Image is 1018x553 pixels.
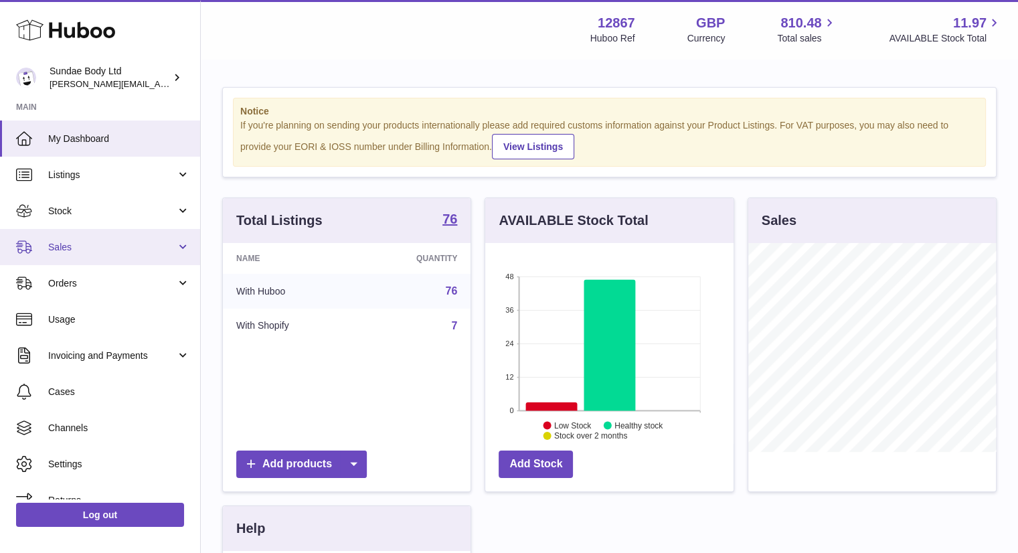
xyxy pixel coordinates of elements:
h3: Sales [762,212,796,230]
text: 12 [506,373,514,381]
h3: AVAILABLE Stock Total [499,212,648,230]
th: Quantity [357,243,471,274]
span: Invoicing and Payments [48,349,176,362]
a: 7 [451,320,457,331]
span: AVAILABLE Stock Total [889,32,1002,45]
strong: 12867 [598,14,635,32]
span: Cases [48,386,190,398]
div: If you're planning on sending your products internationally please add required customs informati... [240,119,979,159]
img: rizaldy@sundaebody.com [16,68,36,88]
span: My Dashboard [48,133,190,145]
span: Returns [48,494,190,507]
text: 0 [510,406,514,414]
a: 76 [442,212,457,228]
div: Huboo Ref [590,32,635,45]
div: Currency [687,32,726,45]
a: Add Stock [499,451,573,478]
span: Total sales [777,32,837,45]
span: Channels [48,422,190,434]
strong: 76 [442,212,457,226]
span: 810.48 [780,14,821,32]
a: 76 [446,285,458,297]
span: Usage [48,313,190,326]
a: Add products [236,451,367,478]
span: Orders [48,277,176,290]
text: Low Stock [554,420,592,430]
span: Listings [48,169,176,181]
td: With Shopify [223,309,357,343]
strong: Notice [240,105,979,118]
a: Log out [16,503,184,527]
a: View Listings [492,134,574,159]
h3: Help [236,520,265,538]
div: Sundae Body Ltd [50,65,170,90]
h3: Total Listings [236,212,323,230]
a: 11.97 AVAILABLE Stock Total [889,14,1002,45]
span: 11.97 [953,14,987,32]
span: [PERSON_NAME][EMAIL_ADDRESS][DOMAIN_NAME] [50,78,268,89]
text: 36 [506,306,514,314]
td: With Huboo [223,274,357,309]
a: 810.48 Total sales [777,14,837,45]
text: 24 [506,339,514,347]
th: Name [223,243,357,274]
strong: GBP [696,14,725,32]
span: Settings [48,458,190,471]
span: Stock [48,205,176,218]
text: Stock over 2 months [554,431,627,441]
text: Healthy stock [614,420,663,430]
text: 48 [506,272,514,281]
span: Sales [48,241,176,254]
